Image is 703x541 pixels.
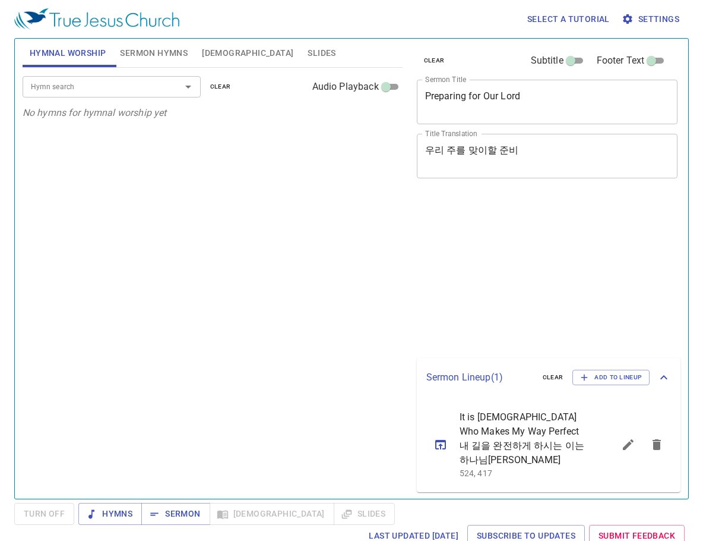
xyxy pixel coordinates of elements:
[425,90,670,113] textarea: Preparing for Our Lord
[460,467,586,479] p: 524, 417
[522,8,615,30] button: Select a tutorial
[572,370,650,385] button: Add to Lineup
[536,370,571,385] button: clear
[580,372,642,383] span: Add to Lineup
[417,54,452,68] button: clear
[424,55,445,66] span: clear
[14,8,179,30] img: True Jesus Church
[412,191,627,353] iframe: from-child
[210,81,231,92] span: clear
[425,144,670,167] textarea: 우리 주를 맞이할 준비
[460,410,586,467] span: It is [DEMOGRAPHIC_DATA] Who Makes My Way Perfect 내 길을 완전하게 하시는 이는 하나님[PERSON_NAME]
[426,370,533,385] p: Sermon Lineup ( 1 )
[417,358,681,397] div: Sermon Lineup(1)clearAdd to Lineup
[88,507,132,521] span: Hymns
[417,397,681,492] ul: sermon lineup list
[120,46,188,61] span: Sermon Hymns
[619,8,684,30] button: Settings
[543,372,563,383] span: clear
[312,80,379,94] span: Audio Playback
[202,46,293,61] span: [DEMOGRAPHIC_DATA]
[180,78,197,95] button: Open
[151,507,200,521] span: Sermon
[203,80,238,94] button: clear
[141,503,210,525] button: Sermon
[527,12,610,27] span: Select a tutorial
[23,107,167,118] i: No hymns for hymnal worship yet
[30,46,106,61] span: Hymnal Worship
[531,54,563,68] span: Subtitle
[308,46,335,61] span: Slides
[597,54,645,68] span: Footer Text
[78,503,142,525] button: Hymns
[624,12,679,27] span: Settings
